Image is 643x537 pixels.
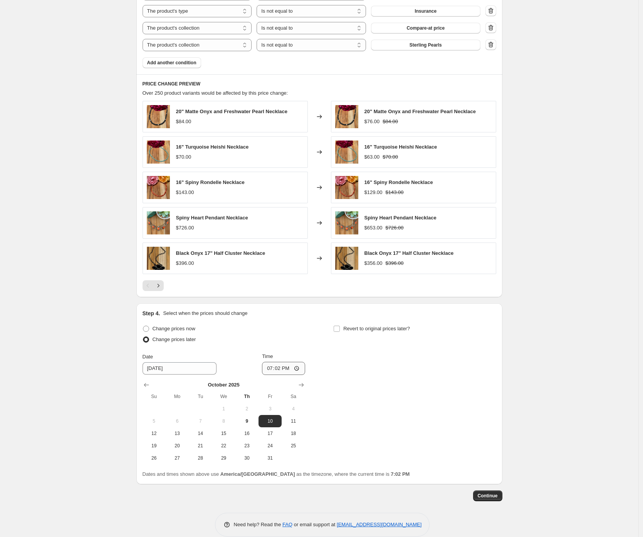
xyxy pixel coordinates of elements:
[383,118,398,125] strike: $84.00
[335,211,358,234] img: IMG_4732_80x.heic
[212,452,235,464] button: Wednesday October 29 2025
[259,390,282,403] th: Friday
[285,393,302,400] span: Sa
[169,430,186,437] span: 13
[146,393,163,400] span: Su
[220,471,295,477] b: America/[GEOGRAPHIC_DATA]
[146,430,163,437] span: 12
[285,443,302,449] span: 25
[166,452,189,464] button: Monday October 27 2025
[364,259,383,267] div: $356.00
[238,406,255,412] span: 2
[189,452,212,464] button: Tuesday October 28 2025
[364,250,454,256] span: Black Onyx 17" Half Cluster Necklace
[153,336,196,342] span: Change prices later
[235,452,259,464] button: Thursday October 30 2025
[296,380,307,390] button: Show next month, November 2025
[262,353,273,359] span: Time
[235,427,259,440] button: Thursday October 16 2025
[212,440,235,452] button: Wednesday October 22 2025
[143,362,217,375] input: 10/9/2025
[386,189,404,196] strike: $143.00
[143,471,410,477] span: Dates and times shown above use as the timezone, where the current time is
[364,224,383,232] div: $653.00
[166,427,189,440] button: Monday October 13 2025
[166,390,189,403] th: Monday
[364,109,476,114] span: 20" Matte Onyx and Freshwater Pearl Necklace
[143,427,166,440] button: Sunday October 12 2025
[143,354,153,360] span: Date
[337,522,421,527] a: [EMAIL_ADDRESS][DOMAIN_NAME]
[364,189,383,196] div: $129.00
[335,247,358,270] img: IMG_0140_80x.jpg
[235,390,259,403] th: Thursday
[189,440,212,452] button: Tuesday October 21 2025
[166,415,189,427] button: Monday October 6 2025
[146,443,163,449] span: 19
[383,153,398,161] strike: $70.00
[292,522,337,527] span: or email support at
[176,224,194,232] div: $726.00
[285,406,302,412] span: 4
[192,393,209,400] span: Tu
[192,443,209,449] span: 21
[371,6,480,17] button: Insurance
[176,215,248,221] span: Spiny Heart Pendant Necklace
[212,427,235,440] button: Wednesday October 15 2025
[335,141,358,164] img: IMG_0542_03f3d68c-d2b6-4ae3-b8cf-a8d5eb0e2a36_80x.jpg
[406,25,445,31] span: Compare-at price
[147,176,170,199] img: IMG_0539_80x.jpg
[371,23,480,33] button: Compare-at price
[285,430,302,437] span: 18
[189,427,212,440] button: Tuesday October 14 2025
[259,452,282,464] button: Friday October 31 2025
[262,406,279,412] span: 3
[259,403,282,415] button: Friday October 3 2025
[234,522,283,527] span: Need help? Read the
[415,8,437,14] span: Insurance
[282,427,305,440] button: Saturday October 18 2025
[282,415,305,427] button: Saturday October 11 2025
[364,144,437,150] span: 16" Turquoise Heishi Necklace
[262,455,279,461] span: 31
[176,250,265,256] span: Black Onyx 17" Half Cluster Necklace
[147,211,170,234] img: IMG_4732_80x.heic
[166,440,189,452] button: Monday October 20 2025
[176,109,287,114] span: 20" Matte Onyx and Freshwater Pearl Necklace
[192,430,209,437] span: 14
[282,390,305,403] th: Saturday
[215,393,232,400] span: We
[147,105,170,128] img: IMG_0554_ecabff6b-4c66-4234-8a72-fbd34e6b53fd_80x.jpg
[364,215,437,221] span: Spiny Heart Pendant Necklace
[391,471,410,477] b: 7:02 PM
[235,440,259,452] button: Thursday October 23 2025
[215,430,232,437] span: 15
[212,415,235,427] button: Wednesday October 8 2025
[153,326,195,331] span: Change prices now
[386,259,404,267] strike: $396.00
[212,403,235,415] button: Wednesday October 1 2025
[335,176,358,199] img: IMG_0539_80x.jpg
[259,440,282,452] button: Friday October 24 2025
[141,380,152,390] button: Show previous month, September 2025
[143,90,288,96] span: Over 250 product variants would be affected by this price change:
[262,418,279,424] span: 10
[259,427,282,440] button: Friday October 17 2025
[282,522,292,527] a: FAQ
[147,60,196,66] span: Add another condition
[143,57,201,68] button: Add another condition
[176,118,191,125] div: $84.00
[143,280,164,291] nav: Pagination
[364,153,380,161] div: $63.00
[364,179,433,185] span: 16" Spiny Rondelle Necklace
[163,309,247,317] p: Select when the prices should change
[262,393,279,400] span: Fr
[143,390,166,403] th: Sunday
[410,42,442,48] span: Sterling Pearls
[238,393,255,400] span: Th
[235,403,259,415] button: Thursday October 2 2025
[192,455,209,461] span: 28
[143,415,166,427] button: Sunday October 5 2025
[189,390,212,403] th: Tuesday
[215,406,232,412] span: 1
